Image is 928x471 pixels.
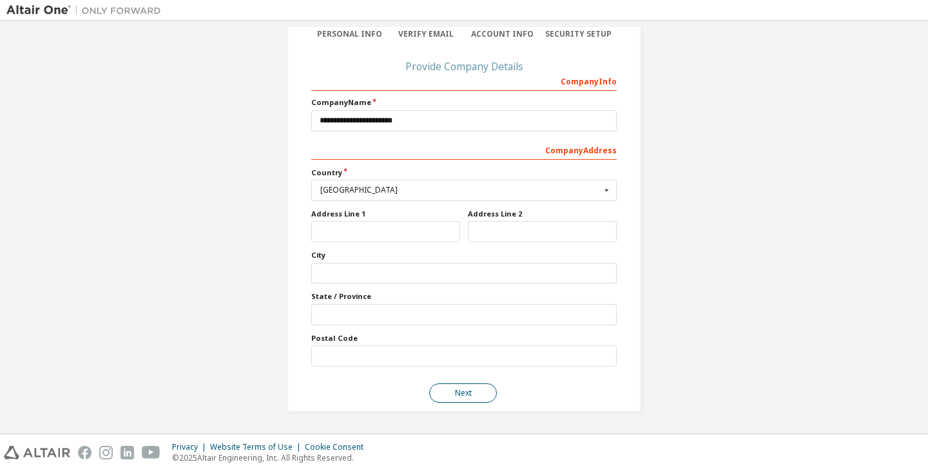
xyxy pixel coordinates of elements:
div: Company Address [311,139,617,160]
label: Company Name [311,97,617,108]
div: Account Info [464,29,541,39]
div: Privacy [172,442,210,452]
label: Address Line 1 [311,209,460,219]
div: Website Terms of Use [210,442,305,452]
div: [GEOGRAPHIC_DATA] [320,186,601,194]
img: altair_logo.svg [4,446,70,459]
label: City [311,250,617,260]
label: Address Line 2 [468,209,617,219]
p: © 2025 Altair Engineering, Inc. All Rights Reserved. [172,452,371,463]
label: State / Province [311,291,617,302]
div: Personal Info [311,29,388,39]
img: youtube.svg [142,446,160,459]
img: instagram.svg [99,446,113,459]
img: Altair One [6,4,168,17]
img: facebook.svg [78,446,92,459]
div: Cookie Consent [305,442,371,452]
div: Provide Company Details [311,62,617,70]
div: Company Info [311,70,617,91]
img: linkedin.svg [121,446,134,459]
button: Next [429,383,497,403]
div: Verify Email [388,29,465,39]
label: Country [311,168,617,178]
div: Security Setup [541,29,617,39]
label: Postal Code [311,333,617,343]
